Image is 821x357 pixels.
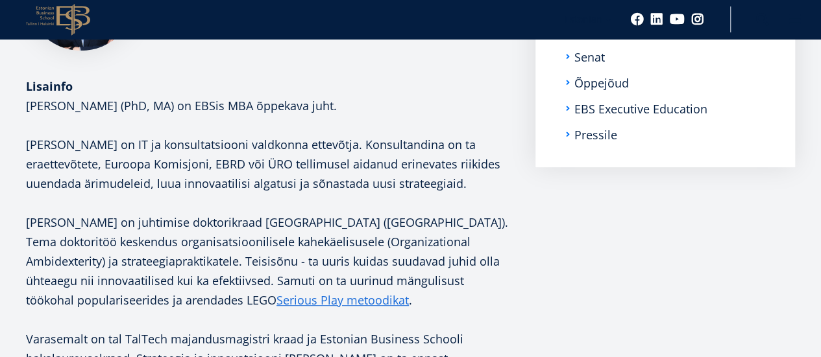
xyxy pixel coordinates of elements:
a: Youtube [670,13,685,26]
a: Senat [574,51,605,63]
p: [PERSON_NAME] on juhtimise doktorikraad [GEOGRAPHIC_DATA] ([GEOGRAPHIC_DATA]). Tema doktoritöö ke... [26,213,509,310]
div: Lisainfo [26,76,509,96]
a: Facebook [631,13,644,26]
p: [PERSON_NAME] on IT ja konsultatsiooni valdkonna ettevõtja. Konsultandina on ta eraettevõtete, Eu... [26,135,509,193]
a: Õppejõud [574,76,629,89]
a: EBS Executive Education [574,102,707,115]
a: Pressile [574,128,617,141]
a: Instagram [691,13,704,26]
p: [PERSON_NAME] (PhD, MA) on EBSis MBA õppekava juht. [26,96,509,115]
a: Serious Play metoodikat [276,290,409,310]
a: Linkedin [650,13,663,26]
